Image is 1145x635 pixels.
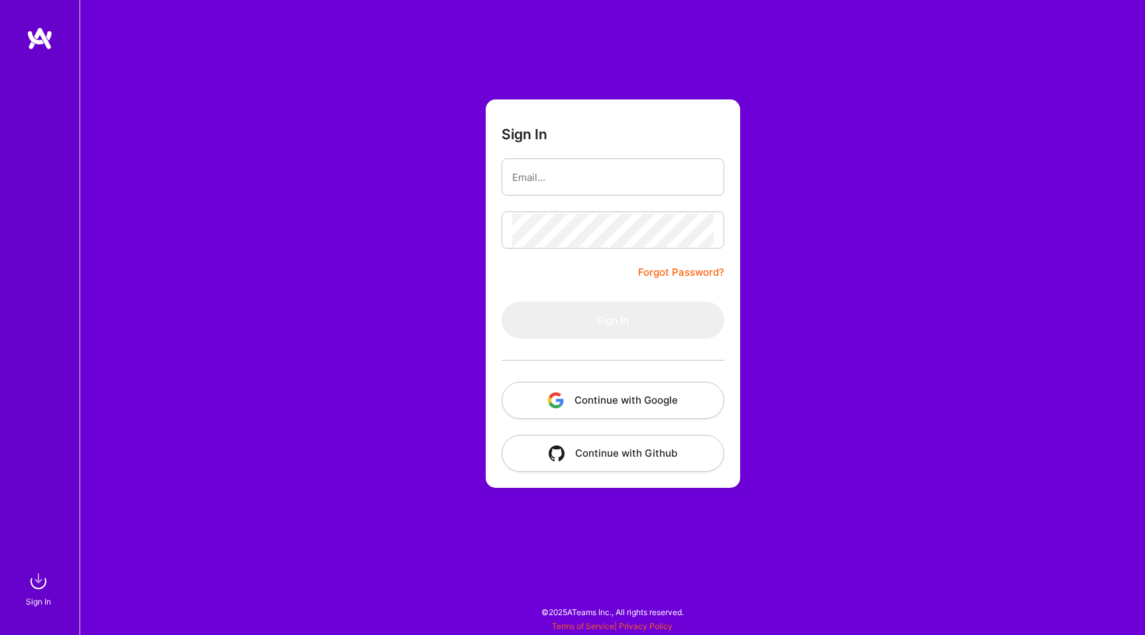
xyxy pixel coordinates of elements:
[26,595,51,608] div: Sign In
[638,264,724,280] a: Forgot Password?
[552,621,614,631] a: Terms of Service
[512,160,714,194] input: Email...
[28,568,52,608] a: sign inSign In
[502,126,547,143] h3: Sign In
[27,27,53,50] img: logo
[25,568,52,595] img: sign in
[502,302,724,339] button: Sign In
[502,435,724,472] button: Continue with Github
[548,392,564,408] img: icon
[549,445,565,461] img: icon
[619,621,673,631] a: Privacy Policy
[502,382,724,419] button: Continue with Google
[552,621,673,631] span: |
[80,595,1145,628] div: © 2025 ATeams Inc., All rights reserved.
